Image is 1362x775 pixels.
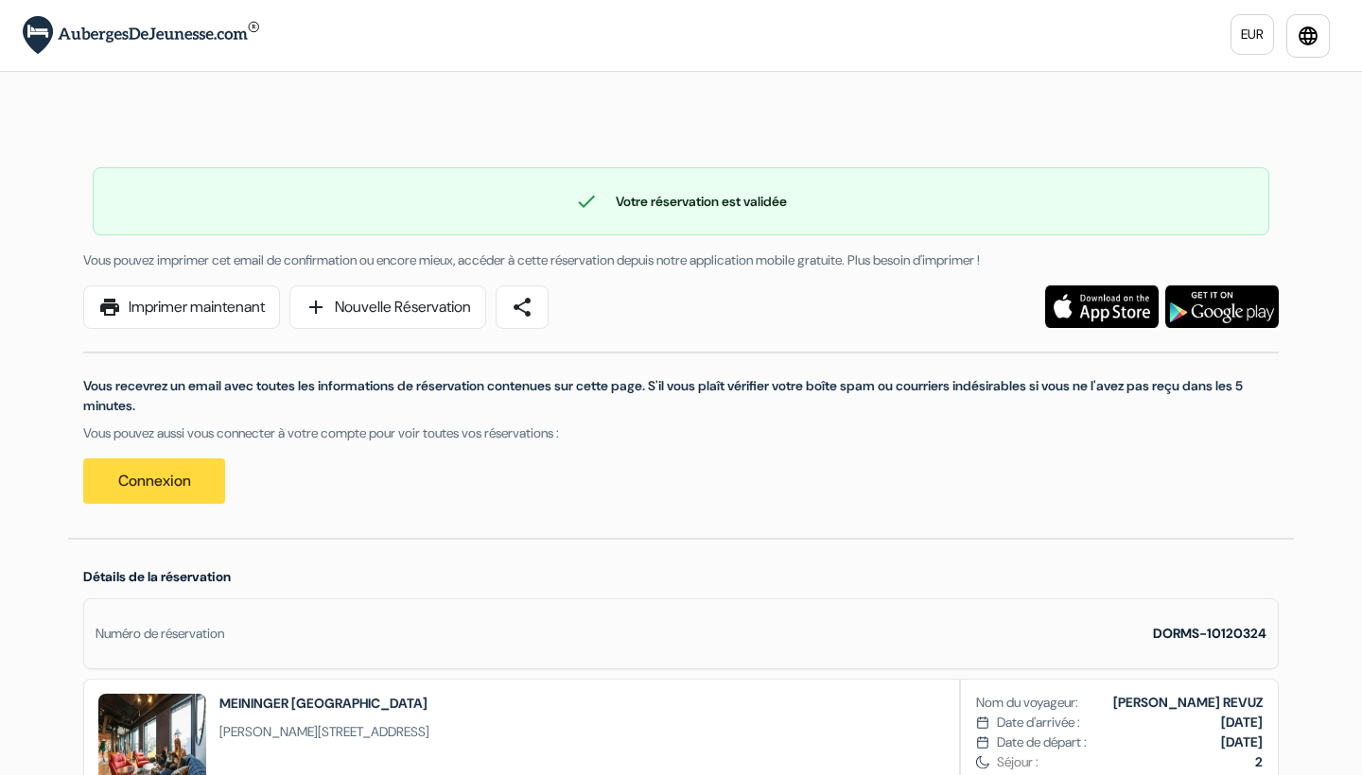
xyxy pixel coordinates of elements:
[83,251,980,268] span: Vous pouvez imprimer cet email de confirmation ou encore mieux, accéder à cette réservation depui...
[289,285,486,329] a: addNouvelle Réservation
[305,296,327,319] span: add
[1286,14,1330,58] a: language
[1231,14,1274,55] a: EUR
[997,752,1263,772] span: Séjour :
[997,713,1080,732] span: Date d'arrivée :
[83,458,225,504] a: Connexion
[219,694,429,713] h2: MEININGER [GEOGRAPHIC_DATA]
[997,732,1087,752] span: Date de départ :
[496,285,549,329] a: share
[976,693,1078,713] span: Nom du voyageur:
[23,16,259,55] img: AubergesDeJeunesse.com
[1221,733,1263,750] b: [DATE]
[575,190,598,213] span: check
[83,376,1279,416] p: Vous recevrez un email avec toutes les informations de réservation contenues sur cette page. S'il...
[1153,625,1266,642] strong: DORMS-10120324
[219,722,429,742] span: [PERSON_NAME][STREET_ADDRESS]
[1221,714,1263,731] b: [DATE]
[1113,694,1263,711] b: [PERSON_NAME] REVUZ
[511,296,533,319] span: share
[1165,285,1279,328] img: Téléchargez l'application gratuite
[1255,753,1263,770] b: 2
[98,296,121,319] span: print
[94,190,1268,213] div: Votre réservation est validée
[83,423,1279,443] p: Vous pouvez aussi vous connecter à votre compte pour voir toutes vos réservations :
[83,285,280,329] a: printImprimer maintenant
[1297,25,1319,47] i: language
[96,624,224,644] div: Numéro de réservation
[83,568,231,585] span: Détails de la réservation
[1045,285,1159,328] img: Téléchargez l'application gratuite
